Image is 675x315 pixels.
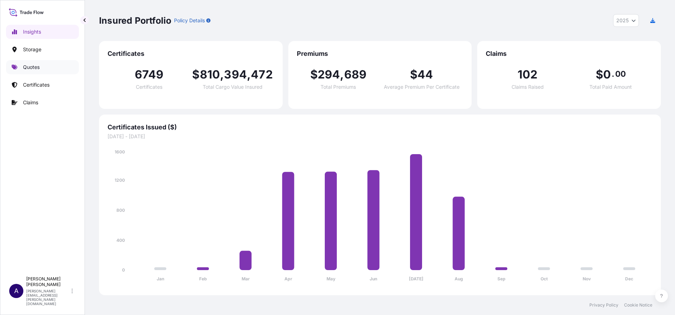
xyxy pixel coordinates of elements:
[116,238,125,243] tspan: 400
[518,69,538,80] span: 102
[108,123,652,132] span: Certificates Issued ($)
[625,276,633,281] tspan: Dec
[624,302,652,308] a: Cookie Notice
[297,49,463,58] span: Premiums
[616,17,629,24] span: 2025
[589,302,618,308] a: Privacy Policy
[242,276,250,281] tspan: Mar
[23,99,38,106] p: Claims
[220,69,224,80] span: ,
[310,69,318,80] span: $
[26,289,70,306] p: [PERSON_NAME][EMAIL_ADDRESS][PERSON_NAME][DOMAIN_NAME]
[318,69,340,80] span: 294
[340,69,344,80] span: ,
[615,71,626,77] span: 00
[14,287,18,294] span: A
[409,276,423,281] tspan: [DATE]
[108,49,274,58] span: Certificates
[613,14,639,27] button: Year Selector
[6,42,79,57] a: Storage
[23,46,41,53] p: Storage
[497,276,506,281] tspan: Sep
[455,276,463,281] tspan: Aug
[116,208,125,213] tspan: 800
[344,69,367,80] span: 689
[583,276,591,281] tspan: Nov
[612,71,614,77] span: .
[26,276,70,287] p: [PERSON_NAME] [PERSON_NAME]
[199,276,207,281] tspan: Feb
[384,84,460,89] span: Average Premium Per Certificate
[135,69,164,80] span: 6749
[596,69,603,80] span: $
[23,28,41,35] p: Insights
[370,276,377,281] tspan: Jun
[512,84,544,89] span: Claims Raised
[108,133,652,140] span: [DATE] - [DATE]
[251,69,273,80] span: 472
[486,49,652,58] span: Claims
[136,84,162,89] span: Certificates
[6,60,79,74] a: Quotes
[157,276,164,281] tspan: Jan
[410,69,417,80] span: $
[417,69,433,80] span: 44
[6,95,79,110] a: Claims
[603,69,611,80] span: 0
[200,69,220,80] span: 810
[122,267,125,273] tspan: 0
[115,149,125,154] tspan: 1600
[541,276,548,281] tspan: Oct
[284,276,292,281] tspan: Apr
[6,25,79,39] a: Insights
[203,84,262,89] span: Total Cargo Value Insured
[224,69,247,80] span: 394
[6,78,79,92] a: Certificates
[247,69,251,80] span: ,
[321,84,356,89] span: Total Premiums
[192,69,200,80] span: $
[115,177,125,183] tspan: 1200
[589,84,632,89] span: Total Paid Amount
[99,15,171,26] p: Insured Portfolio
[23,81,50,88] p: Certificates
[23,64,40,71] p: Quotes
[174,17,205,24] p: Policy Details
[327,276,336,281] tspan: May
